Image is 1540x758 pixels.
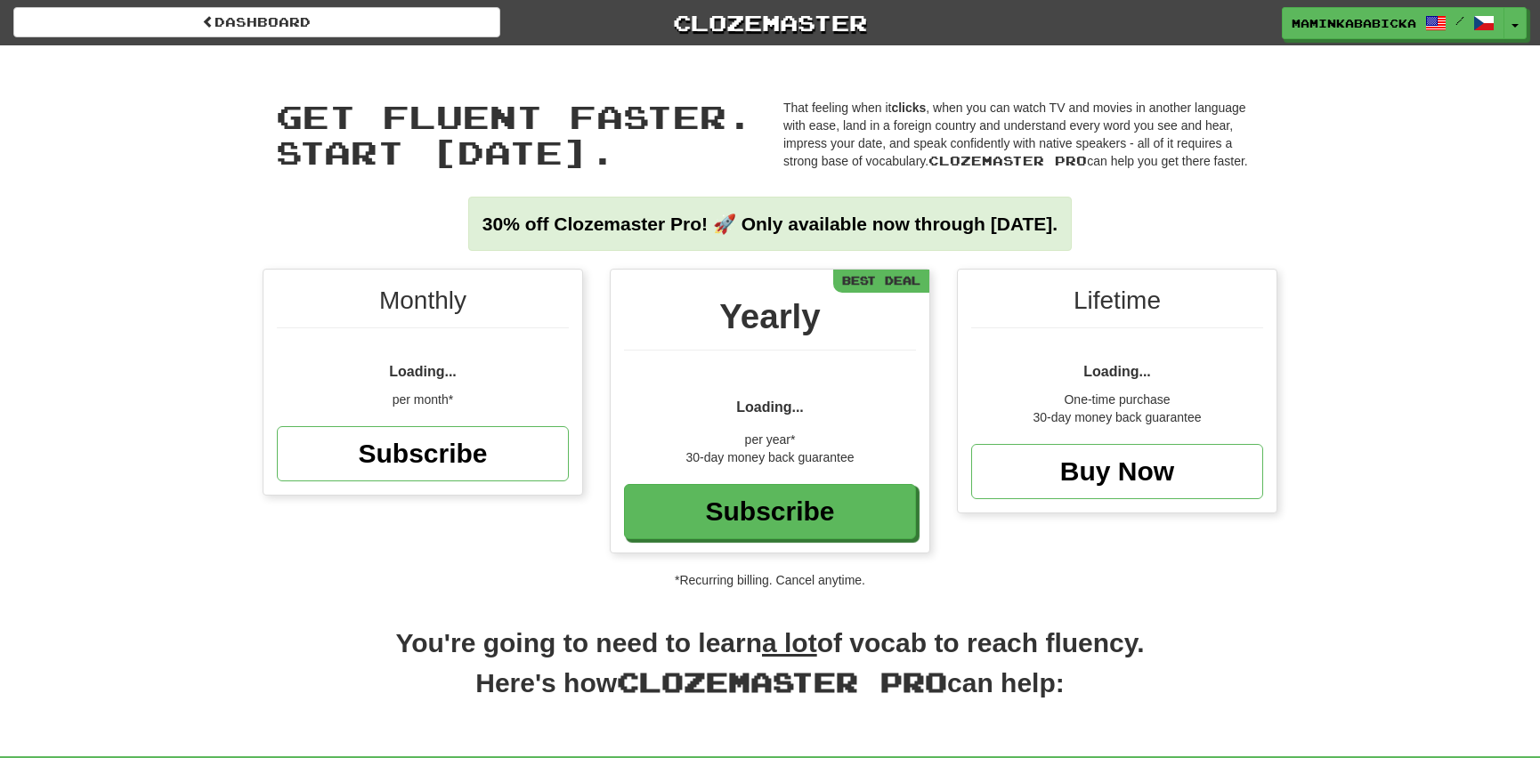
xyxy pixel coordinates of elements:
div: Lifetime [971,283,1263,328]
strong: clicks [891,101,926,115]
u: a lot [762,628,817,657]
div: Best Deal [833,270,929,292]
a: Dashboard [13,7,500,37]
div: 30-day money back guarantee [971,408,1263,426]
span: Clozemaster Pro [617,665,947,698]
div: Yearly [624,292,916,351]
a: maminkababicka / [1282,7,1504,39]
a: Subscribe [277,426,569,481]
a: Subscribe [624,484,916,539]
div: Monthly [277,283,569,328]
span: Get fluent faster. Start [DATE]. [276,97,753,171]
h2: You're going to need to learn of vocab to reach fluency. Here's how can help: [263,625,1277,721]
div: per year* [624,431,916,448]
span: / [1455,14,1464,27]
span: Loading... [389,364,457,379]
div: 30-day money back guarantee [624,448,916,466]
div: per month* [277,391,569,408]
a: Clozemaster [527,7,1014,38]
p: That feeling when it , when you can watch TV and movies in another language with ease, land in a ... [783,99,1264,170]
a: Buy Now [971,444,1263,499]
span: Clozemaster Pro [928,153,1087,168]
div: One-time purchase [971,391,1263,408]
span: Loading... [736,399,804,415]
span: maminkababicka [1292,15,1416,31]
strong: 30% off Clozemaster Pro! 🚀 Only available now through [DATE]. [482,214,1058,234]
span: Loading... [1083,364,1151,379]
